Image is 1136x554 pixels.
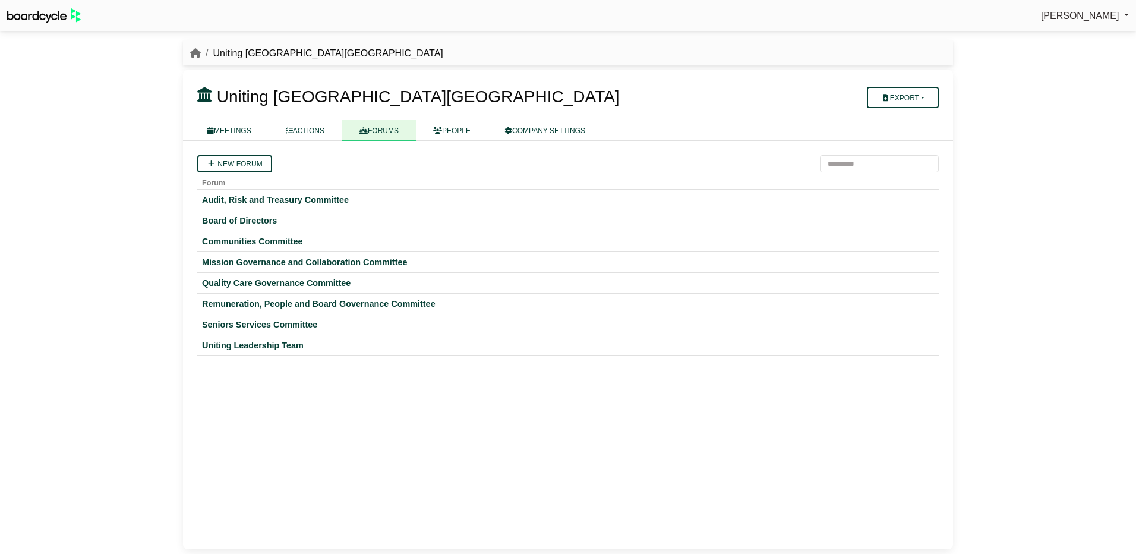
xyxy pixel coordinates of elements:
img: BoardcycleBlackGreen-aaafeed430059cb809a45853b8cf6d952af9d84e6e89e1f1685b34bfd5cb7d64.svg [7,8,81,23]
a: [PERSON_NAME] [1041,8,1129,24]
a: Board of Directors [202,215,934,226]
li: Uniting [GEOGRAPHIC_DATA][GEOGRAPHIC_DATA] [201,46,443,61]
a: Quality Care Governance Committee [202,278,934,288]
a: Seniors Services Committee [202,319,934,330]
a: COMPANY SETTINGS [488,120,602,141]
a: FORUMS [342,120,416,141]
a: ACTIONS [269,120,342,141]
span: Uniting [GEOGRAPHIC_DATA][GEOGRAPHIC_DATA] [217,87,620,106]
a: Remuneration, People and Board Governance Committee [202,298,934,309]
span: [PERSON_NAME] [1041,11,1119,21]
button: Export [867,87,939,108]
a: PEOPLE [416,120,488,141]
th: Forum [197,172,939,190]
a: MEETINGS [190,120,269,141]
a: Audit, Risk and Treasury Committee [202,194,934,205]
a: New forum [197,155,272,172]
a: Communities Committee [202,236,934,247]
nav: breadcrumb [190,46,443,61]
a: Mission Governance and Collaboration Committee [202,257,934,267]
a: Uniting Leadership Team [202,340,934,351]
